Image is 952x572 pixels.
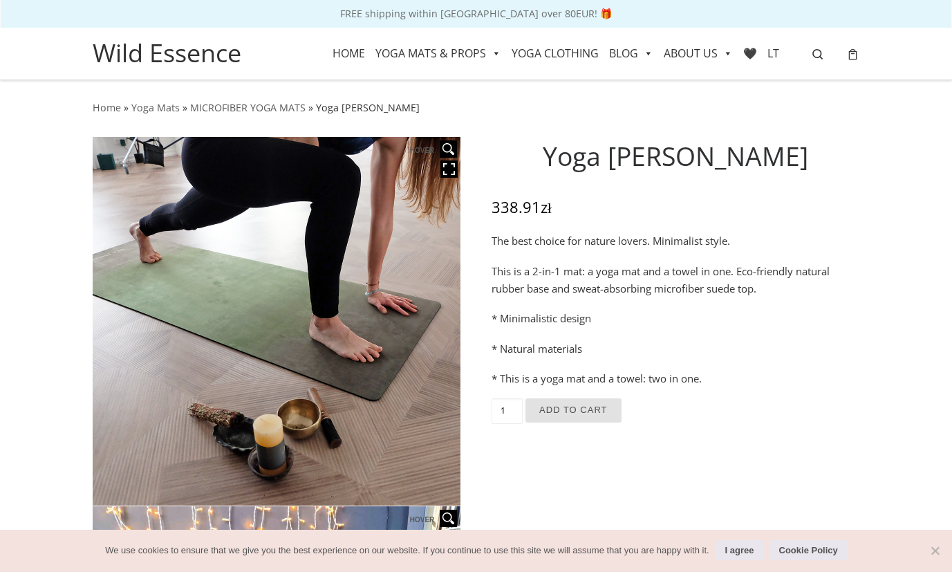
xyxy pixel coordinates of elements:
[93,101,121,114] a: Home
[492,137,860,176] h1: Yoga [PERSON_NAME]
[767,36,779,71] a: LT
[492,263,860,297] p: This is a 2-in-1 mat: a yoga mat and a towel in one. Eco-friendly natural rubber base and sweat-a...
[14,6,938,22] div: FREE shipping within [GEOGRAPHIC_DATA] over 80EUR! 🎁
[492,232,860,250] p: The best choice for nature lovers. Minimalist style.
[492,310,860,327] p: * Minimalistic design
[492,340,860,358] p: * Natural materials
[183,101,187,114] span: »
[124,101,129,114] span: »
[375,36,501,71] a: YOGA MATS & PROPS
[93,35,241,72] a: Wild Essence
[716,540,763,560] button: I agree
[492,398,523,425] input: Product quantity
[131,101,180,114] a: Yoga Mats
[770,540,847,560] button: Cookie Policy
[512,36,599,71] a: YOGA CLOTHING
[333,36,365,71] a: HOME
[928,544,942,557] span: No
[664,36,733,71] a: ABOUT US
[308,101,313,114] span: »
[541,196,552,217] span: zł
[105,544,709,557] span: We use cookies to ensure that we give you the best experience on our website. If you continue to ...
[609,36,653,71] a: BLOG
[316,101,420,114] span: Yoga [PERSON_NAME]
[492,370,860,387] p: * This is a yoga mat and a towel: two in one.
[190,101,306,114] a: MICROFIBER YOGA MATS
[525,398,621,423] button: Add to cart
[743,36,757,71] a: 🖤
[492,196,552,217] bdi: 338.91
